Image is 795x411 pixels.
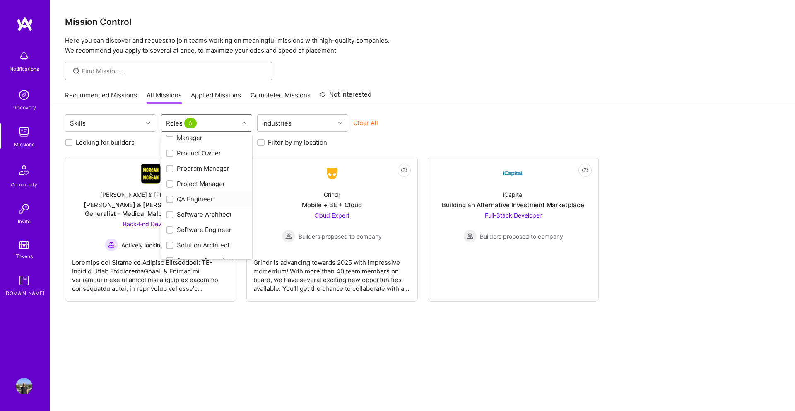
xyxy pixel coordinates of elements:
[65,36,780,56] p: Here you can discover and request to join teams working on meaningful missions with high-quality ...
[14,140,34,149] div: Missions
[16,48,32,65] img: bell
[322,166,342,181] img: Company Logo
[4,289,44,297] div: [DOMAIN_NAME]
[253,164,411,295] a: Company LogoGrindrMobile + BE + CloudCloud Expert Builders proposed to companyBuilders proposed t...
[16,87,32,103] img: discovery
[485,212,542,219] span: Full-Stack Developer
[16,272,32,289] img: guide book
[105,238,118,251] img: Actively looking for builders
[100,190,201,199] div: [PERSON_NAME] & [PERSON_NAME]
[16,378,32,394] img: User Avatar
[184,118,197,128] span: 3
[324,190,340,199] div: Grindr
[302,201,362,209] div: Mobile + BE + Cloud
[68,117,88,129] div: Skills
[65,91,137,104] a: Recommended Missions
[17,17,33,31] img: logo
[10,65,39,73] div: Notifications
[16,252,33,261] div: Tokens
[72,164,229,295] a: Company Logo[PERSON_NAME] & [PERSON_NAME][PERSON_NAME] & [PERSON_NAME] Python Generalist - Medica...
[164,117,200,129] div: Roles
[480,232,563,241] span: Builders proposed to company
[166,164,247,173] div: Program Manager
[338,121,342,125] i: icon Chevron
[141,164,161,184] img: Company Logo
[82,67,266,75] input: Find Mission...
[435,164,592,295] a: Company LogoiCapitalBuilding an Alternative Investment MarketplaceFull-Stack Developer Builders p...
[166,210,247,219] div: Software Architect
[123,220,178,227] span: Back-End Developer
[76,138,135,147] label: Looking for builders
[72,201,229,218] div: [PERSON_NAME] & [PERSON_NAME] Python Generalist - Medical Malpractice Innovation
[299,232,382,241] span: Builders proposed to company
[320,89,371,104] a: Not Interested
[16,201,32,217] img: Invite
[16,123,32,140] img: teamwork
[582,167,588,174] i: icon EyeClosed
[18,217,31,226] div: Invite
[166,225,247,234] div: Software Engineer
[353,118,378,127] button: Clear All
[166,256,247,265] div: Strategy Consultant
[14,378,34,394] a: User Avatar
[166,149,247,157] div: Product Owner
[268,138,327,147] label: Filter by my location
[463,230,477,243] img: Builders proposed to company
[14,160,34,180] img: Community
[314,212,349,219] span: Cloud Expert
[401,167,407,174] i: icon EyeClosed
[503,164,523,184] img: Company Logo
[121,241,196,249] span: Actively looking for builders
[166,241,247,249] div: Solution Architect
[147,91,182,104] a: All Missions
[251,91,311,104] a: Completed Missions
[260,117,294,129] div: Industries
[65,17,780,27] h3: Mission Control
[146,121,150,125] i: icon Chevron
[282,230,295,243] img: Builders proposed to company
[242,121,246,125] i: icon Chevron
[11,180,37,189] div: Community
[442,201,584,209] div: Building an Alternative Investment Marketplace
[503,190,523,199] div: iCapital
[166,179,247,188] div: Project Manager
[253,251,411,293] div: Grindr is advancing towards 2025 with impressive momentum! With more than 40 team members on boar...
[191,91,241,104] a: Applied Missions
[166,195,247,203] div: QA Engineer
[19,241,29,249] img: tokens
[12,103,36,112] div: Discovery
[72,66,81,76] i: icon SearchGrey
[72,251,229,293] div: Loremips dol Sitame co Adipisc Elitseddoei: TE-Incidid Utlab EtdoloremaGnaali & Enimad mi veniamq...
